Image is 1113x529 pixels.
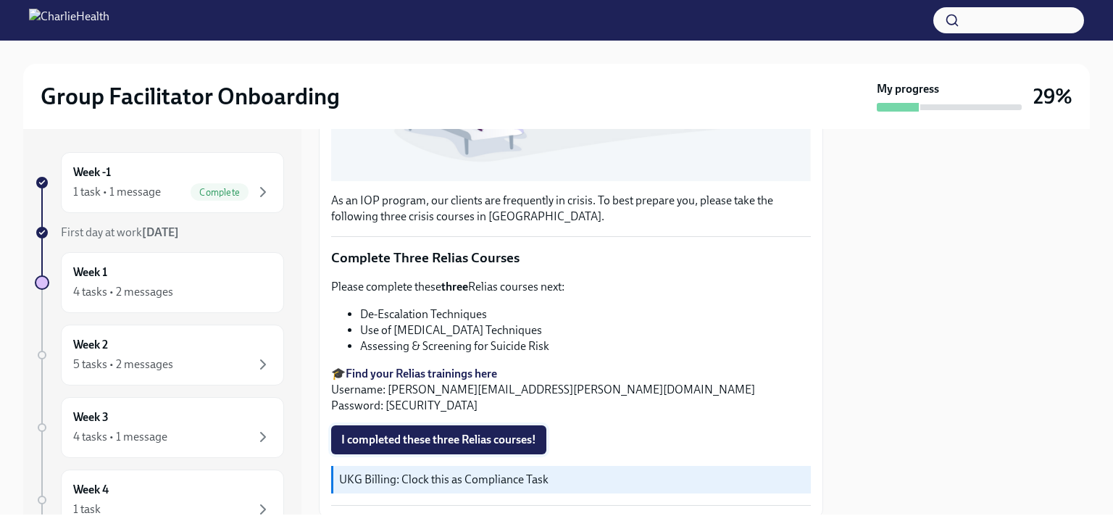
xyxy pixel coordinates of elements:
a: Week -11 task • 1 messageComplete [35,152,284,213]
a: Week 14 tasks • 2 messages [35,252,284,313]
p: 🎓 Username: [PERSON_NAME][EMAIL_ADDRESS][PERSON_NAME][DOMAIN_NAME] Password: [SECURITY_DATA] [331,366,811,414]
a: First day at work[DATE] [35,225,284,241]
div: 1 task • 1 message [73,184,161,200]
a: Week 25 tasks • 2 messages [35,325,284,386]
div: 4 tasks • 1 message [73,429,167,445]
h6: Week 1 [73,264,107,280]
p: Please complete these Relias courses next: [331,279,811,295]
strong: My progress [877,81,939,97]
a: Find your Relias trainings here [346,367,497,380]
div: 4 tasks • 2 messages [73,284,173,300]
h2: Group Facilitator Onboarding [41,82,340,111]
span: Complete [191,187,249,198]
div: 5 tasks • 2 messages [73,357,173,372]
strong: three [441,280,468,293]
img: CharlieHealth [29,9,109,32]
h6: Week 4 [73,482,109,498]
h3: 29% [1033,83,1072,109]
p: Complete Three Relias Courses [331,249,811,267]
li: Assessing & Screening for Suicide Risk [360,338,811,354]
li: Use of [MEDICAL_DATA] Techniques [360,322,811,338]
a: Week 34 tasks • 1 message [35,397,284,458]
strong: [DATE] [142,225,179,239]
li: De-Escalation Techniques [360,307,811,322]
span: I completed these three Relias courses! [341,433,536,447]
button: I completed these three Relias courses! [331,425,546,454]
span: First day at work [61,225,179,239]
h6: Week 3 [73,409,109,425]
p: As an IOP program, our clients are frequently in crisis. To best prepare you, please take the fol... [331,193,811,225]
p: UKG Billing: Clock this as Compliance Task [339,472,805,488]
div: 1 task [73,501,101,517]
h6: Week 2 [73,337,108,353]
h6: Week -1 [73,164,111,180]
